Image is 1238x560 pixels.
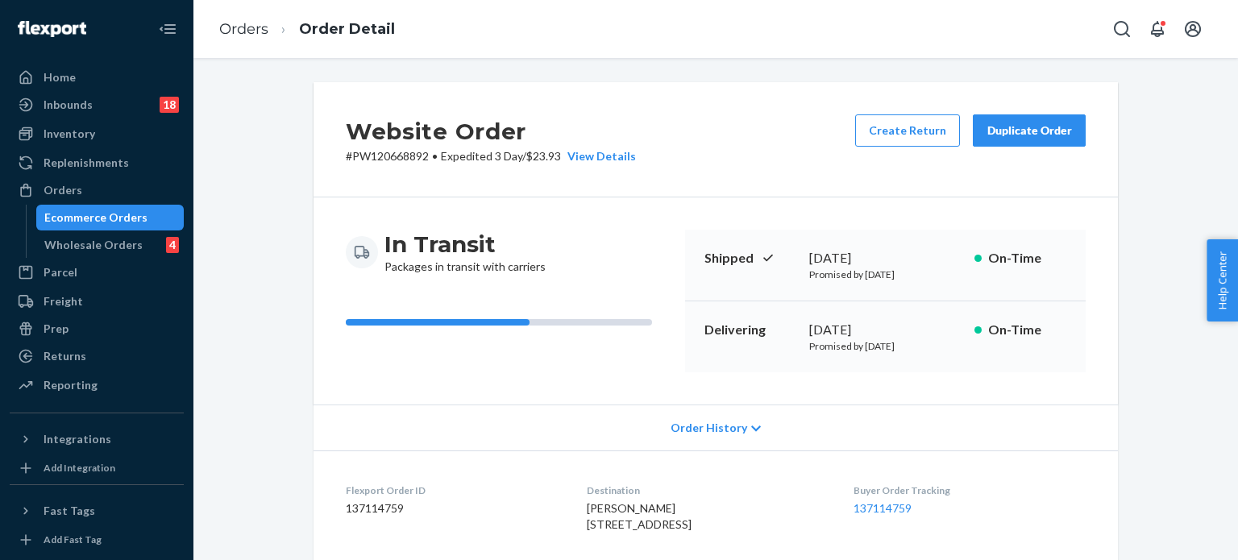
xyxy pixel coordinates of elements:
div: Wholesale Orders [44,237,143,253]
button: Open account menu [1177,13,1209,45]
a: Order Detail [299,20,395,38]
a: 137114759 [854,501,912,515]
h3: In Transit [384,230,546,259]
div: Prep [44,321,69,337]
a: Prep [10,316,184,342]
button: Create Return [855,114,960,147]
div: Add Integration [44,461,115,475]
button: Close Navigation [152,13,184,45]
a: Orders [10,177,184,203]
div: Reporting [44,377,98,393]
div: 4 [166,237,179,253]
span: Order History [671,420,747,436]
a: Inventory [10,121,184,147]
p: Delivering [704,321,796,339]
div: Fast Tags [44,503,95,519]
a: Freight [10,288,184,314]
dt: Buyer Order Tracking [854,483,1086,497]
a: Ecommerce Orders [36,205,185,230]
span: [PERSON_NAME] [STREET_ADDRESS] [587,501,692,531]
button: Duplicate Order [973,114,1086,147]
span: Expedited 3 Day [441,149,522,163]
p: On-Time [988,321,1066,339]
button: Fast Tags [10,498,184,524]
div: [DATE] [809,249,962,268]
p: On-Time [988,249,1066,268]
a: Home [10,64,184,90]
dt: Flexport Order ID [346,483,561,497]
img: Flexport logo [18,21,86,37]
button: Open Search Box [1106,13,1138,45]
div: Inbounds [44,97,93,113]
a: Reporting [10,372,184,398]
div: Integrations [44,431,111,447]
a: Add Fast Tag [10,530,184,550]
h2: Website Order [346,114,636,148]
a: Parcel [10,259,184,285]
p: # PW120668892 / $23.93 [346,148,636,164]
button: Integrations [10,426,184,452]
p: Promised by [DATE] [809,339,962,353]
p: Shipped [704,249,796,268]
div: Freight [44,293,83,309]
div: Home [44,69,76,85]
ol: breadcrumbs [206,6,408,53]
iframe: To enrich screen reader interactions, please activate Accessibility in Grammarly extension settings [1136,512,1222,552]
div: Add Fast Tag [44,533,102,546]
div: Orders [44,182,82,198]
div: Parcel [44,264,77,280]
div: Replenishments [44,155,129,171]
div: Duplicate Order [987,122,1072,139]
div: Packages in transit with carriers [384,230,546,275]
button: Open notifications [1141,13,1174,45]
div: Returns [44,348,86,364]
div: 18 [160,97,179,113]
div: Ecommerce Orders [44,209,147,226]
p: Promised by [DATE] [809,268,962,281]
a: Inbounds18 [10,92,184,118]
div: Inventory [44,126,95,142]
a: Returns [10,343,184,369]
button: Help Center [1207,239,1238,321]
dt: Destination [587,483,827,497]
dd: 137114759 [346,500,561,516]
a: Replenishments [10,150,184,176]
a: Add Integration [10,458,184,478]
span: • [432,149,438,163]
button: View Details [561,148,636,164]
div: [DATE] [809,321,962,339]
a: Wholesale Orders4 [36,232,185,258]
a: Orders [219,20,268,38]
